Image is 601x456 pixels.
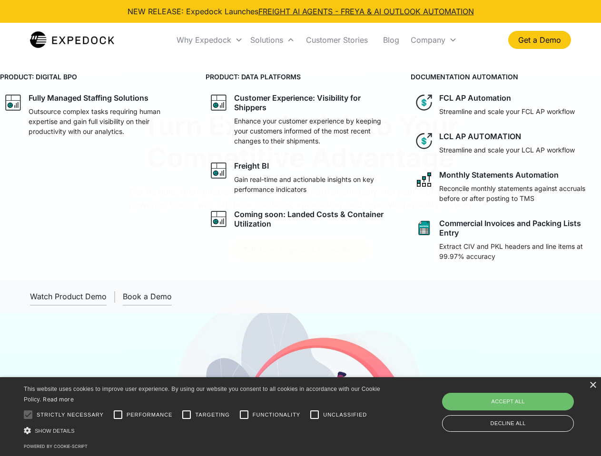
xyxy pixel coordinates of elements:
[4,93,23,112] img: graph icon
[29,106,187,136] p: Outsource complex tasks requiring human expertise and gain full visibility on their productivity ...
[298,24,375,56] a: Customer Stories
[246,24,298,56] div: Solutions
[206,206,396,232] a: graph iconComing soon: Landed Costs & Container Utilization
[30,292,107,301] div: Watch Product Demo
[439,132,521,141] div: LCL AP AUTOMATION
[411,215,601,265] a: sheet iconCommercial Invoices and Packing Lists EntryExtract CIV and PKL headers and line items a...
[508,31,571,49] a: Get a Demo
[209,161,228,180] img: graph icon
[234,161,269,171] div: Freight BI
[323,411,367,419] span: Unclassified
[443,353,601,456] iframe: Chat Widget
[439,183,597,203] p: Reconcile monthly statements against accruals before or after posting to TMS
[24,386,380,403] span: This website uses cookies to improve user experience. By using our website you consent to all coo...
[206,72,396,82] h4: PRODUCT: DATA PLATFORMS
[43,396,74,403] a: Read more
[30,30,114,49] img: Expedock Logo
[250,35,283,45] div: Solutions
[37,411,104,419] span: Strictly necessary
[253,411,300,419] span: Functionality
[411,35,445,45] div: Company
[414,132,434,151] img: dollar icon
[414,93,434,112] img: dollar icon
[234,116,392,146] p: Enhance your customer experience by keeping your customers informed of the most recent changes to...
[123,288,172,305] a: Book a Demo
[128,6,474,17] div: NEW RELEASE: Expedock Launches
[407,24,461,56] div: Company
[206,157,396,198] a: graph iconFreight BIGain real-time and actionable insights on key performance indicators
[35,428,75,434] span: Show details
[439,145,575,155] p: Streamline and scale your LCL AP workflow
[24,444,88,449] a: Powered by cookie-script
[411,89,601,120] a: dollar iconFCL AP AutomationStreamline and scale your FCL AP workflow
[234,209,392,228] div: Coming soon: Landed Costs & Container Utilization
[411,128,601,159] a: dollar iconLCL AP AUTOMATIONStreamline and scale your LCL AP workflow
[127,411,173,419] span: Performance
[439,106,575,116] p: Streamline and scale your FCL AP workflow
[195,411,229,419] span: Targeting
[177,35,231,45] div: Why Expedock
[173,24,246,56] div: Why Expedock
[411,166,601,207] a: network like iconMonthly Statements AutomationReconcile monthly statements against accruals befor...
[206,89,396,150] a: graph iconCustomer Experience: Visibility for ShippersEnhance your customer experience by keeping...
[234,174,392,194] p: Gain real-time and actionable insights on key performance indicators
[414,218,434,237] img: sheet icon
[439,93,511,103] div: FCL AP Automation
[123,292,172,301] div: Book a Demo
[439,218,597,237] div: Commercial Invoices and Packing Lists Entry
[30,288,107,305] a: open lightbox
[439,170,559,180] div: Monthly Statements Automation
[209,209,228,228] img: graph icon
[24,426,384,436] div: Show details
[375,24,407,56] a: Blog
[258,7,474,16] a: FREIGHT AI AGENTS - FREYA & AI OUTLOOK AUTOMATION
[29,93,148,103] div: Fully Managed Staffing Solutions
[234,93,392,112] div: Customer Experience: Visibility for Shippers
[411,72,601,82] h4: DOCUMENTATION AUTOMATION
[30,30,114,49] a: home
[439,241,597,261] p: Extract CIV and PKL headers and line items at 99.97% accuracy
[209,93,228,112] img: graph icon
[414,170,434,189] img: network like icon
